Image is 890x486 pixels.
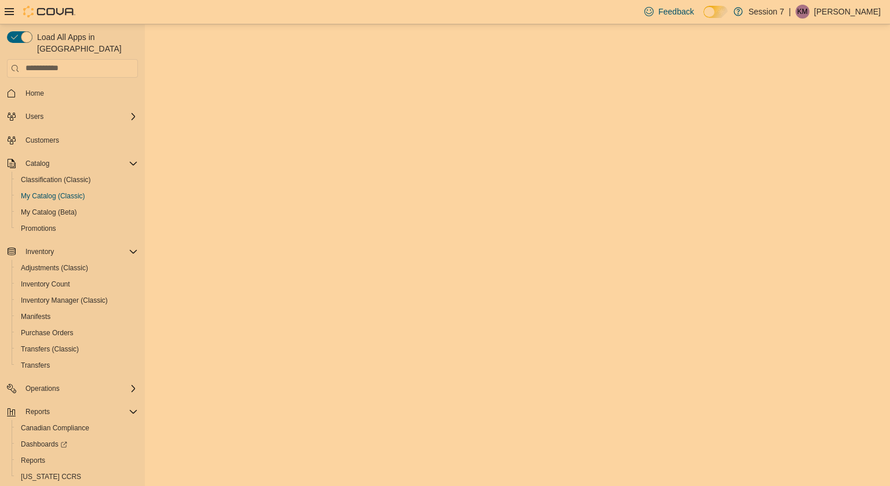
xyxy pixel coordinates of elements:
p: [PERSON_NAME] [814,5,881,19]
button: Customers [2,132,143,148]
span: Canadian Compliance [21,423,89,433]
span: Customers [25,136,59,145]
span: Catalog [21,157,138,171]
a: Dashboards [16,437,72,451]
button: Home [2,85,143,101]
button: Canadian Compliance [12,420,143,436]
span: Adjustments (Classic) [21,263,88,273]
button: Inventory Manager (Classic) [12,292,143,309]
img: Cova [23,6,75,17]
span: Users [25,112,43,121]
span: Transfers [21,361,50,370]
span: Washington CCRS [16,470,138,484]
span: Customers [21,133,138,147]
span: Reports [16,454,138,467]
button: My Catalog (Beta) [12,204,143,220]
span: Inventory Manager (Classic) [21,296,108,305]
input: Dark Mode [703,6,728,18]
span: Adjustments (Classic) [16,261,138,275]
button: [US_STATE] CCRS [12,469,143,485]
button: Adjustments (Classic) [12,260,143,276]
button: Reports [21,405,54,419]
button: Users [2,108,143,125]
button: Promotions [12,220,143,237]
a: Promotions [16,222,61,235]
button: Catalog [2,155,143,172]
button: Catalog [21,157,54,171]
button: Inventory [2,244,143,260]
span: Reports [21,405,138,419]
span: My Catalog (Classic) [21,191,85,201]
button: Inventory Count [12,276,143,292]
span: Transfers (Classic) [16,342,138,356]
button: Reports [12,452,143,469]
a: Inventory Manager (Classic) [16,293,112,307]
p: | [789,5,791,19]
span: Inventory Count [21,280,70,289]
p: Session 7 [749,5,784,19]
span: Promotions [16,222,138,235]
a: Inventory Count [16,277,75,291]
button: Manifests [12,309,143,325]
a: Home [21,86,49,100]
span: Inventory [25,247,54,256]
button: Reports [2,404,143,420]
button: Operations [21,382,64,396]
span: My Catalog (Beta) [16,205,138,219]
span: [US_STATE] CCRS [21,472,81,481]
span: Purchase Orders [16,326,138,340]
a: [US_STATE] CCRS [16,470,86,484]
span: Operations [25,384,60,393]
a: Classification (Classic) [16,173,96,187]
a: Transfers [16,358,54,372]
div: Kate McCarthy [796,5,809,19]
button: Transfers [12,357,143,373]
span: Manifests [21,312,50,321]
button: Operations [2,380,143,397]
span: My Catalog (Classic) [16,189,138,203]
a: Customers [21,133,64,147]
span: Dashboards [16,437,138,451]
span: Classification (Classic) [21,175,91,184]
span: KM [797,5,808,19]
a: Canadian Compliance [16,421,94,435]
a: Adjustments (Classic) [16,261,93,275]
a: Transfers (Classic) [16,342,83,356]
button: Classification (Classic) [12,172,143,188]
a: Manifests [16,310,55,324]
button: Purchase Orders [12,325,143,341]
span: Transfers [16,358,138,372]
span: Reports [21,456,45,465]
span: Transfers (Classic) [21,344,79,354]
span: My Catalog (Beta) [21,208,77,217]
span: Home [25,89,44,98]
span: Inventory Manager (Classic) [16,293,138,307]
span: Canadian Compliance [16,421,138,435]
span: Load All Apps in [GEOGRAPHIC_DATA] [32,31,138,55]
button: Transfers (Classic) [12,341,143,357]
a: Reports [16,454,50,467]
button: Users [21,110,48,124]
a: My Catalog (Classic) [16,189,90,203]
span: Purchase Orders [21,328,74,338]
a: Dashboards [12,436,143,452]
button: My Catalog (Classic) [12,188,143,204]
span: Promotions [21,224,56,233]
iframe: To enrich screen reader interactions, please activate Accessibility in Grammarly extension settings [145,24,890,486]
button: Inventory [21,245,59,259]
span: Feedback [658,6,694,17]
span: Inventory Count [16,277,138,291]
span: Manifests [16,310,138,324]
span: Classification (Classic) [16,173,138,187]
span: Catalog [25,159,49,168]
span: Operations [21,382,138,396]
span: Inventory [21,245,138,259]
a: Purchase Orders [16,326,78,340]
span: Reports [25,407,50,416]
span: Dashboards [21,440,67,449]
span: Users [21,110,138,124]
span: Home [21,86,138,100]
a: My Catalog (Beta) [16,205,82,219]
